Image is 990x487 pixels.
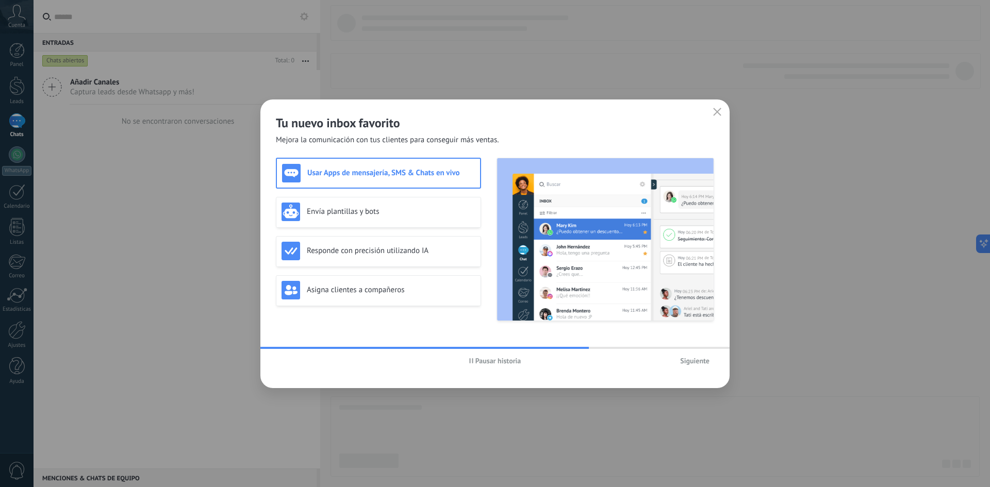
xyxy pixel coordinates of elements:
[307,246,475,256] h3: Responde con precisión utilizando IA
[276,135,499,145] span: Mejora la comunicación con tus clientes para conseguir más ventas.
[307,207,475,216] h3: Envía plantillas y bots
[276,115,714,131] h2: Tu nuevo inbox favorito
[675,353,714,368] button: Siguiente
[475,357,521,364] span: Pausar historia
[307,285,475,295] h3: Asigna clientes a compañeros
[465,353,526,368] button: Pausar historia
[680,357,709,364] span: Siguiente
[307,168,475,178] h3: Usar Apps de mensajería, SMS & Chats en vivo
